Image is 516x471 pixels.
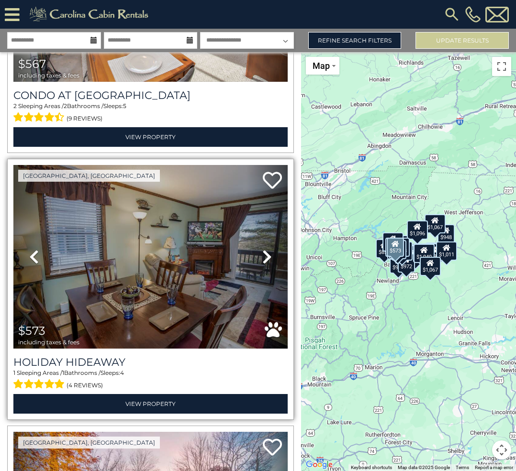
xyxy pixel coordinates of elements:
[407,220,428,240] div: $1,096
[263,438,282,458] a: Add to favorites
[414,244,435,263] div: $1,040
[385,238,406,257] div: $1,056
[443,6,460,23] img: search-regular.svg
[425,214,446,233] div: $1,067
[13,369,15,376] span: 1
[18,170,160,182] a: [GEOGRAPHIC_DATA], [GEOGRAPHIC_DATA]
[382,232,404,252] div: $1,049
[13,165,288,349] img: thumbnail_163267593.jpeg
[13,89,288,102] h3: Condo at Pinnacle Inn Resort
[24,5,157,24] img: Khaki-logo.png
[420,257,441,276] div: $1,067
[303,459,335,471] a: Open this area in Google Maps (opens a new window)
[306,57,339,75] button: Change map style
[387,238,404,257] div: $573
[62,369,64,376] span: 1
[18,437,160,449] a: [GEOGRAPHIC_DATA], [GEOGRAPHIC_DATA]
[18,72,79,78] span: including taxes & fees
[67,379,103,392] span: (4 reviews)
[376,239,393,258] div: $856
[120,369,124,376] span: 4
[13,102,288,125] div: Sleeping Areas / Bathrooms / Sleeps:
[18,57,46,71] span: $567
[263,171,282,191] a: Add to favorites
[13,102,17,110] span: 2
[351,464,392,471] button: Keyboard shortcuts
[475,465,513,470] a: Report a map error
[13,369,288,392] div: Sleeping Areas / Bathrooms / Sleeps:
[13,394,288,414] a: View Property
[415,32,509,49] button: Update Results
[123,102,126,110] span: 5
[313,61,330,71] span: Map
[308,32,402,49] a: Refine Search Filters
[18,324,45,338] span: $573
[492,440,511,460] button: Map camera controls
[67,112,102,125] span: (9 reviews)
[303,459,335,471] img: Google
[492,57,511,76] button: Toggle fullscreen view
[13,89,288,102] a: Condo at [GEOGRAPHIC_DATA]
[390,254,407,274] div: $940
[398,253,415,273] div: $972
[64,102,67,110] span: 2
[436,241,457,261] div: $1,011
[18,339,79,345] span: including taxes & fees
[398,465,450,470] span: Map data ©2025 Google
[13,127,288,147] a: View Property
[438,224,455,243] div: $948
[13,356,288,369] a: Holiday Hideaway
[463,6,483,22] a: [PHONE_NUMBER]
[456,465,469,470] a: Terms (opens in new tab)
[426,242,443,262] div: $919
